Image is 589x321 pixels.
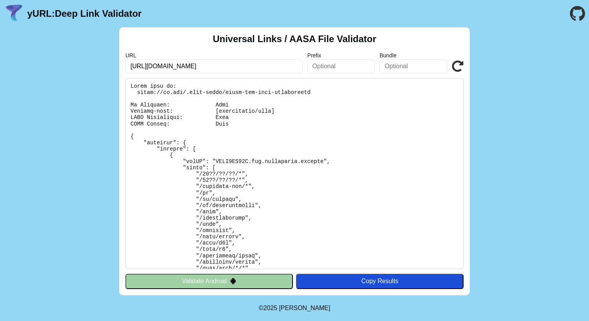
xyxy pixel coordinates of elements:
footer: © [259,295,330,321]
img: droidIcon.svg [230,278,236,284]
button: Validate Android [125,274,293,289]
label: URL [125,52,303,59]
div: Copy Results [300,278,460,285]
h2: Universal Links / AASA File Validator [213,34,376,44]
label: Prefix [307,52,375,59]
img: yURL Logo [4,4,24,24]
input: Optional [379,59,447,73]
label: Bundle [379,52,447,59]
input: Optional [307,59,375,73]
span: 2025 [263,305,277,311]
button: Copy Results [296,274,464,289]
input: Required [125,59,303,73]
a: Michael Ibragimchayev's Personal Site [279,305,330,311]
pre: Lorem ipsu do: sitam://co.adi/.elit-seddo/eiusm-tem-inci-utlaboreetd Ma Aliquaen: Admi Veniamq-no... [125,78,464,269]
a: yURL:Deep Link Validator [27,8,141,19]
